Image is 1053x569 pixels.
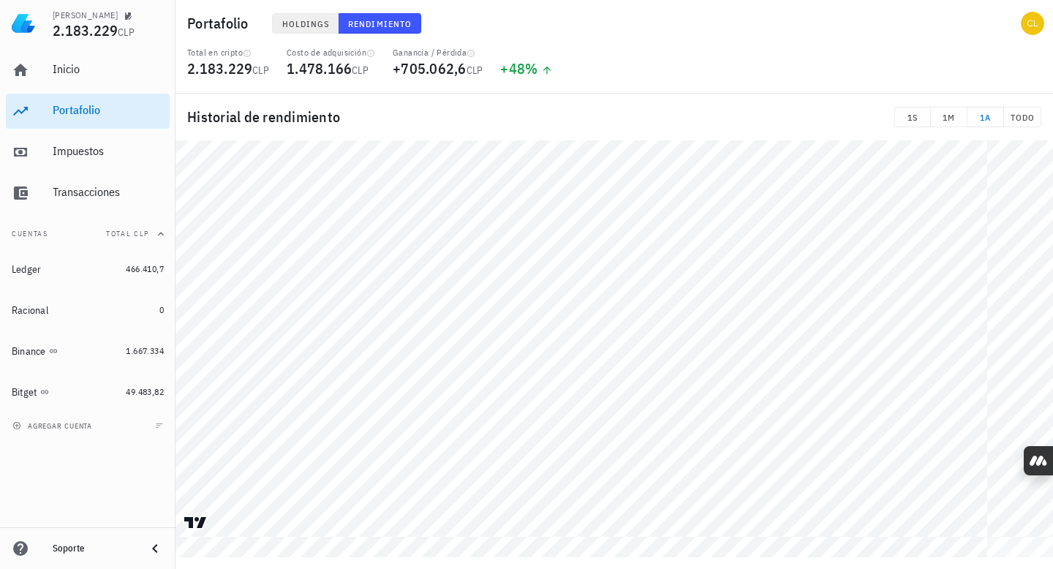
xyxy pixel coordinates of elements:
a: Bitget 49.483,82 [6,374,170,410]
span: 0 [159,304,164,315]
button: Rendimiento [339,13,421,34]
span: CLP [252,64,269,77]
span: 1S [901,112,924,123]
button: TODO [1004,107,1041,127]
a: Ledger 466.410,7 [6,252,170,287]
span: CLP [118,26,135,39]
span: agregar cuenta [15,421,92,431]
button: agregar cuenta [9,418,99,433]
a: Inicio [6,53,170,88]
span: CLP [467,64,483,77]
span: CLP [352,64,369,77]
h1: Portafolio [187,12,254,35]
span: 2.183.229 [187,59,252,78]
div: Portafolio [53,103,164,117]
button: 1S [894,107,931,127]
div: Soporte [53,543,135,554]
span: 1.478.166 [287,59,352,78]
span: Total CLP [106,229,149,238]
div: Binance [12,345,46,358]
div: Total en cripto [187,47,269,59]
img: LedgiFi [12,12,35,35]
div: Transacciones [53,185,164,199]
span: Rendimiento [347,18,412,29]
div: Inicio [53,62,164,76]
a: Transacciones [6,176,170,211]
a: Portafolio [6,94,170,129]
div: Costo de adquisición [287,47,375,59]
span: 49.483,82 [126,386,164,397]
span: Holdings [282,18,330,29]
span: 1A [973,112,997,123]
div: [PERSON_NAME] [53,10,118,21]
span: 466.410,7 [126,263,164,274]
div: Ledger [12,263,42,276]
span: 2.183.229 [53,20,118,40]
button: Holdings [272,13,339,34]
div: avatar [1021,12,1044,35]
div: Historial de rendimiento [175,94,1053,140]
div: Racional [12,304,48,317]
div: +48 [500,61,552,76]
span: 1.667.334 [126,345,164,356]
span: +705.062,6 [393,59,467,78]
button: 1M [931,107,967,127]
a: Binance 1.667.334 [6,334,170,369]
div: Bitget [12,386,37,399]
button: 1A [967,107,1004,127]
div: Impuestos [53,144,164,158]
span: % [525,59,537,78]
span: 1M [937,112,961,123]
span: TODO [1010,112,1035,123]
div: Ganancia / Pérdida [393,47,483,59]
a: Racional 0 [6,293,170,328]
a: Charting by TradingView [183,516,208,530]
a: Impuestos [6,135,170,170]
button: CuentasTotal CLP [6,216,170,252]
